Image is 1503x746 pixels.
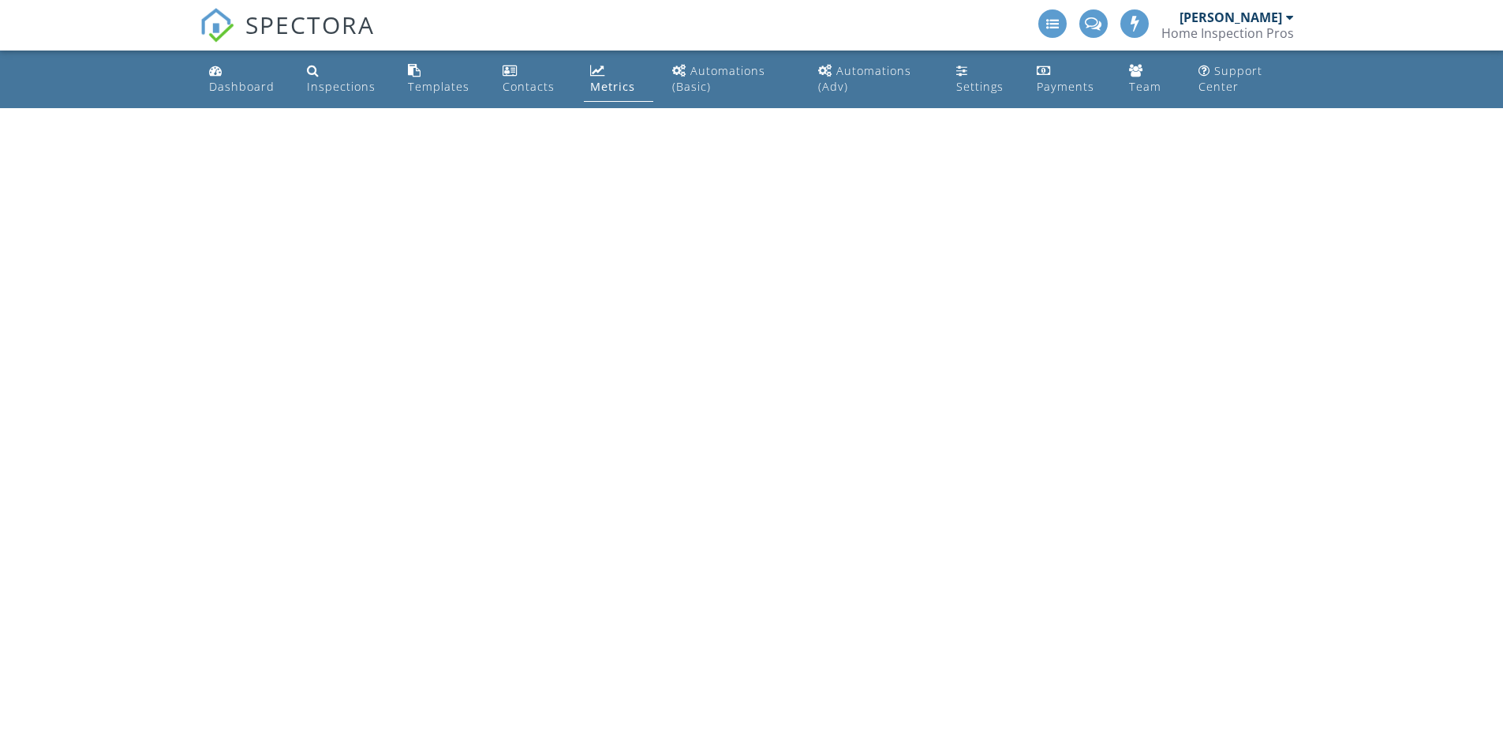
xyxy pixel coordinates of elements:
[496,57,571,102] a: Contacts
[1192,57,1301,102] a: Support Center
[956,79,1004,94] div: Settings
[307,79,376,94] div: Inspections
[245,8,375,41] span: SPECTORA
[203,57,289,102] a: Dashboard
[1037,79,1094,94] div: Payments
[1123,57,1180,102] a: Team
[408,79,469,94] div: Templates
[1180,9,1282,25] div: [PERSON_NAME]
[584,57,652,102] a: Metrics
[1129,79,1161,94] div: Team
[503,79,555,94] div: Contacts
[200,8,234,43] img: The Best Home Inspection Software - Spectora
[301,57,389,102] a: Inspections
[590,79,635,94] div: Metrics
[200,21,375,54] a: SPECTORA
[950,57,1018,102] a: Settings
[1030,57,1110,102] a: Payments
[1198,63,1262,94] div: Support Center
[666,57,799,102] a: Automations (Basic)
[812,57,937,102] a: Automations (Advanced)
[402,57,484,102] a: Templates
[672,63,765,94] div: Automations (Basic)
[818,63,911,94] div: Automations (Adv)
[1161,25,1294,41] div: Home Inspection Pros
[209,79,275,94] div: Dashboard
